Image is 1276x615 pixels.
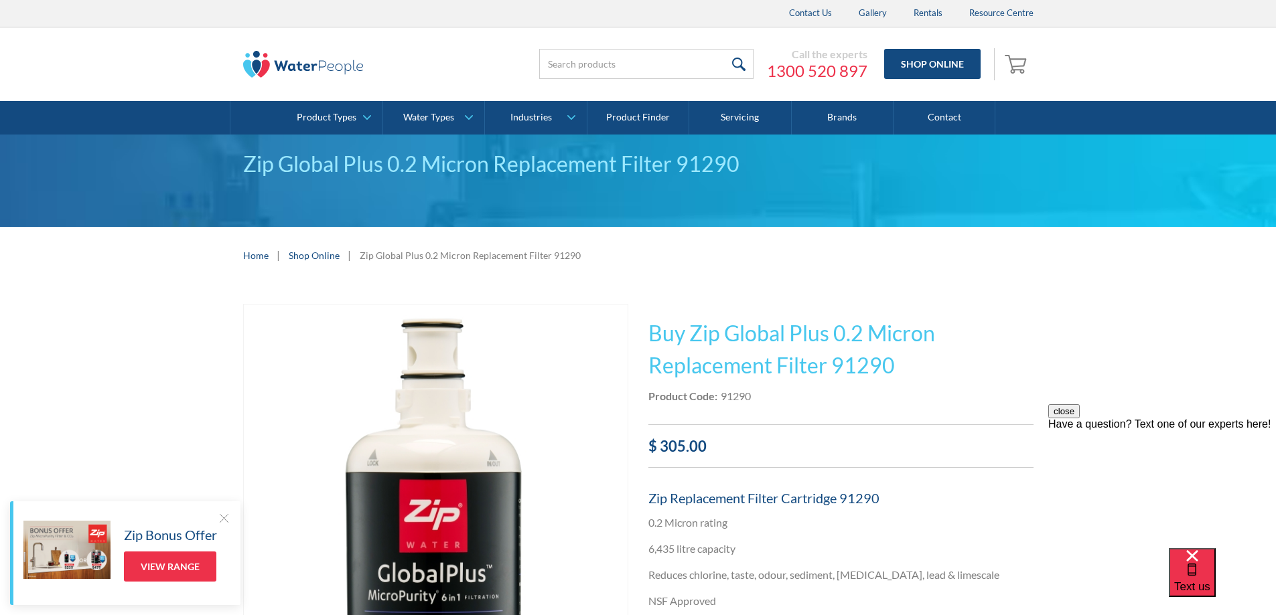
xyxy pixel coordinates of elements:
[767,61,867,81] a: 1300 520 897
[689,101,791,135] a: Servicing
[648,593,1034,609] p: NSF Approved
[884,49,981,79] a: Shop Online
[648,435,1034,457] div: $ 305.00
[124,525,217,545] h5: Zip Bonus Offer
[648,541,1034,557] p: 6,435 litre capacity
[648,317,1034,381] h1: Buy Zip Global Plus 0.2 Micron Replacement Filter 91290
[648,515,1034,531] p: 0.2 Micron rating
[289,248,340,262] a: Shop Online
[360,248,581,262] div: Zip Global Plus 0.2 Micron Replacement Filter 91290
[510,112,552,123] div: Industries
[297,112,356,123] div: Product Types
[587,101,689,135] a: Product Finder
[1048,404,1276,565] iframe: podium webchat widget prompt
[792,101,894,135] a: Brands
[539,49,754,79] input: Search products
[346,247,353,263] div: |
[767,48,867,61] div: Call the experts
[648,567,1034,583] p: Reduces chlorine, taste, odour, sediment, [MEDICAL_DATA], lead & limescale
[1169,548,1276,615] iframe: podium webchat widget bubble
[383,101,484,135] a: Water Types
[23,521,111,579] img: Zip Bonus Offer
[894,101,995,135] a: Contact
[124,551,216,582] a: View Range
[648,488,1034,508] h5: Zip Replacement Filter Cartridge 91290
[243,248,269,262] a: Home
[1005,53,1030,74] img: shopping cart
[648,389,717,402] strong: Product Code:
[243,148,1034,180] div: Zip Global Plus 0.2 Micron Replacement Filter 91290
[243,51,364,78] img: The Water People
[721,388,751,404] div: 91290
[1001,48,1034,80] a: Open empty cart
[275,247,282,263] div: |
[403,112,454,123] div: Water Types
[281,101,382,135] a: Product Types
[485,101,586,135] a: Industries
